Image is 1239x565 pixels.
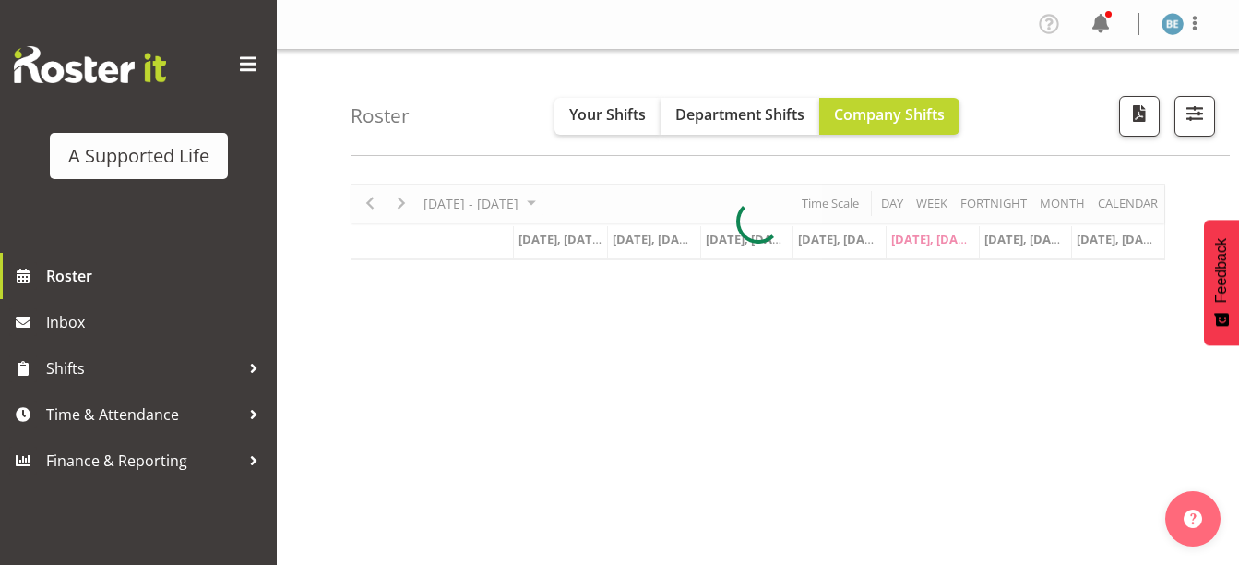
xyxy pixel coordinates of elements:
[1174,96,1215,137] button: Filter Shifts
[14,46,166,83] img: Rosterit website logo
[1162,13,1184,35] img: beth-england5870.jpg
[68,142,209,170] div: A Supported Life
[1204,220,1239,345] button: Feedback - Show survey
[1213,238,1230,303] span: Feedback
[46,262,268,290] span: Roster
[46,355,240,382] span: Shifts
[819,98,959,135] button: Company Shifts
[351,105,410,126] h4: Roster
[46,447,240,475] span: Finance & Reporting
[675,104,804,125] span: Department Shifts
[834,104,945,125] span: Company Shifts
[46,308,268,336] span: Inbox
[554,98,661,135] button: Your Shifts
[46,401,240,428] span: Time & Attendance
[1184,510,1202,528] img: help-xxl-2.png
[661,98,819,135] button: Department Shifts
[1119,96,1160,137] button: Download a PDF of the roster according to the set date range.
[569,104,646,125] span: Your Shifts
